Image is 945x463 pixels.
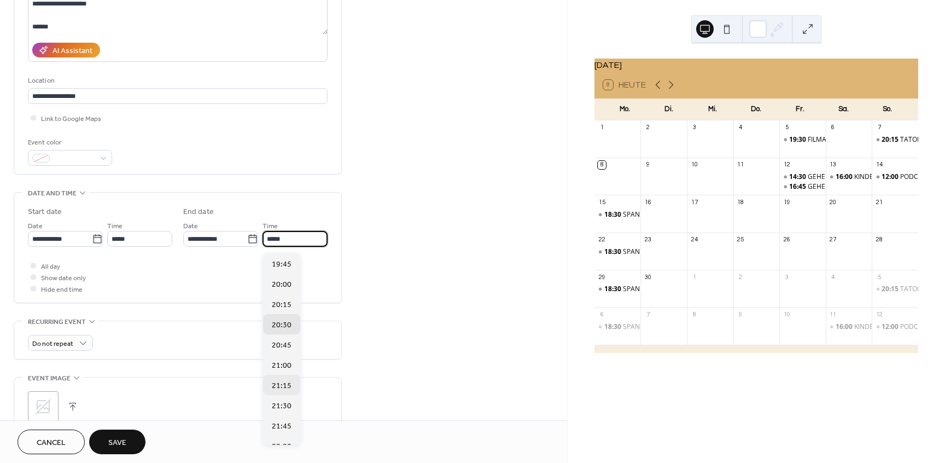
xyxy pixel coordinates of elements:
div: 22 [598,236,606,244]
span: Recurring event [28,316,86,328]
div: GEHEISCHNISTAG: PAULETTE- EIN NEUER DEALER IST IN DER STADT [779,182,826,192]
div: 23 [644,236,652,244]
div: 7 [644,310,652,319]
div: SPANISCH A1 AB LEKTION 1 [594,322,641,332]
span: 18:30 [604,247,623,257]
div: KINDERKINO [826,322,872,332]
div: SPANISCH A1 AB LEKTION 1 [594,210,641,219]
div: 10 [690,161,698,169]
span: Save [108,437,126,449]
span: 20:30 [272,320,291,331]
div: 4 [737,124,745,132]
div: ; [28,391,59,422]
div: 14 [875,161,883,169]
span: 18:30 [604,210,623,219]
div: PODCAST LIVE [872,172,918,182]
div: SPANISCH A1 AB LEKTION 1 [594,247,641,257]
div: 5 [783,124,791,132]
span: 18:30 [604,322,623,332]
div: 20 [829,198,837,206]
div: 1 [598,124,606,132]
button: Cancel [17,430,85,454]
div: [DATE] [594,59,918,72]
span: 21:30 [272,401,291,412]
div: KINDERKINO [854,172,892,182]
div: 12 [783,161,791,169]
div: Mo. [603,99,647,120]
div: Fr. [778,99,822,120]
span: 16:00 [836,172,854,182]
span: Time [107,221,122,232]
span: 20:15 [882,135,900,144]
div: SPANISCH A1 AB LEKTION 1 [594,285,641,294]
span: Do not repeat [32,338,73,350]
div: 11 [829,310,837,319]
div: 5 [875,273,883,281]
span: 14:30 [789,172,808,182]
div: TATORT: GEMEINSAM SEHEN - GEMEINSAM ERMITTELN [872,285,918,294]
div: 18 [737,198,745,206]
span: 19:30 [789,135,808,144]
span: 18:30 [604,285,623,294]
span: 22:00 [272,441,291,453]
div: 10 [783,310,791,319]
div: 8 [690,310,698,319]
div: 21 [875,198,883,206]
span: Date [28,221,43,232]
span: 12:00 [882,322,900,332]
div: 30 [644,273,652,281]
div: 26 [783,236,791,244]
button: AI Assistant [32,43,100,57]
div: PODCAST LIVE [900,172,944,182]
div: SPANISCH A1 AB LEKTION 1 [623,285,708,294]
div: 8 [598,161,606,169]
div: 6 [829,124,837,132]
div: Event color [28,137,110,148]
div: 13 [829,161,837,169]
span: Hide end time [41,284,83,296]
div: SPANISCH A1 AB LEKTION 1 [623,210,708,219]
span: Time [262,221,278,232]
div: 28 [875,236,883,244]
span: 16:00 [836,322,854,332]
div: 3 [690,124,698,132]
div: 9 [737,310,745,319]
div: GEHEISCHNISTAG: PAULETTE- EIN NEUER DEALER IST IN DER STADT [779,172,826,182]
span: Show date only [41,273,86,284]
span: 19:45 [272,259,291,270]
div: 2 [644,124,652,132]
div: 3 [783,273,791,281]
div: KINDERKINO [854,322,892,332]
span: Date and time [28,188,77,199]
span: 21:15 [272,380,291,392]
div: PODCAST LIVE [900,322,944,332]
div: 4 [829,273,837,281]
span: 21:45 [272,421,291,432]
div: 19 [783,198,791,206]
div: TATORT: GEMEINSAM SEHEN - GEMEINSAM ERMITTELN [872,135,918,144]
span: Date [183,221,198,232]
div: 25 [737,236,745,244]
div: 9 [644,161,652,169]
div: 15 [598,198,606,206]
span: 20:15 [882,285,900,294]
span: 21:00 [272,360,291,372]
div: KINDERKINO [826,172,872,182]
div: PODCAST LIVE [872,322,918,332]
div: 1 [690,273,698,281]
div: 7 [875,124,883,132]
span: Cancel [37,437,66,449]
div: FILMABEND: DIE SCHÖNSTE ZEIT UNSERES LEBENS [779,135,826,144]
button: Save [89,430,145,454]
div: 12 [875,310,883,319]
div: Sa. [822,99,866,120]
div: SPANISCH A1 AB LEKTION 1 [623,247,708,257]
div: 16 [644,198,652,206]
span: 12:00 [882,172,900,182]
span: All day [41,261,60,273]
span: 20:45 [272,340,291,351]
div: 6 [598,310,606,319]
div: SPANISCH A1 AB LEKTION 1 [623,322,708,332]
div: 27 [829,236,837,244]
